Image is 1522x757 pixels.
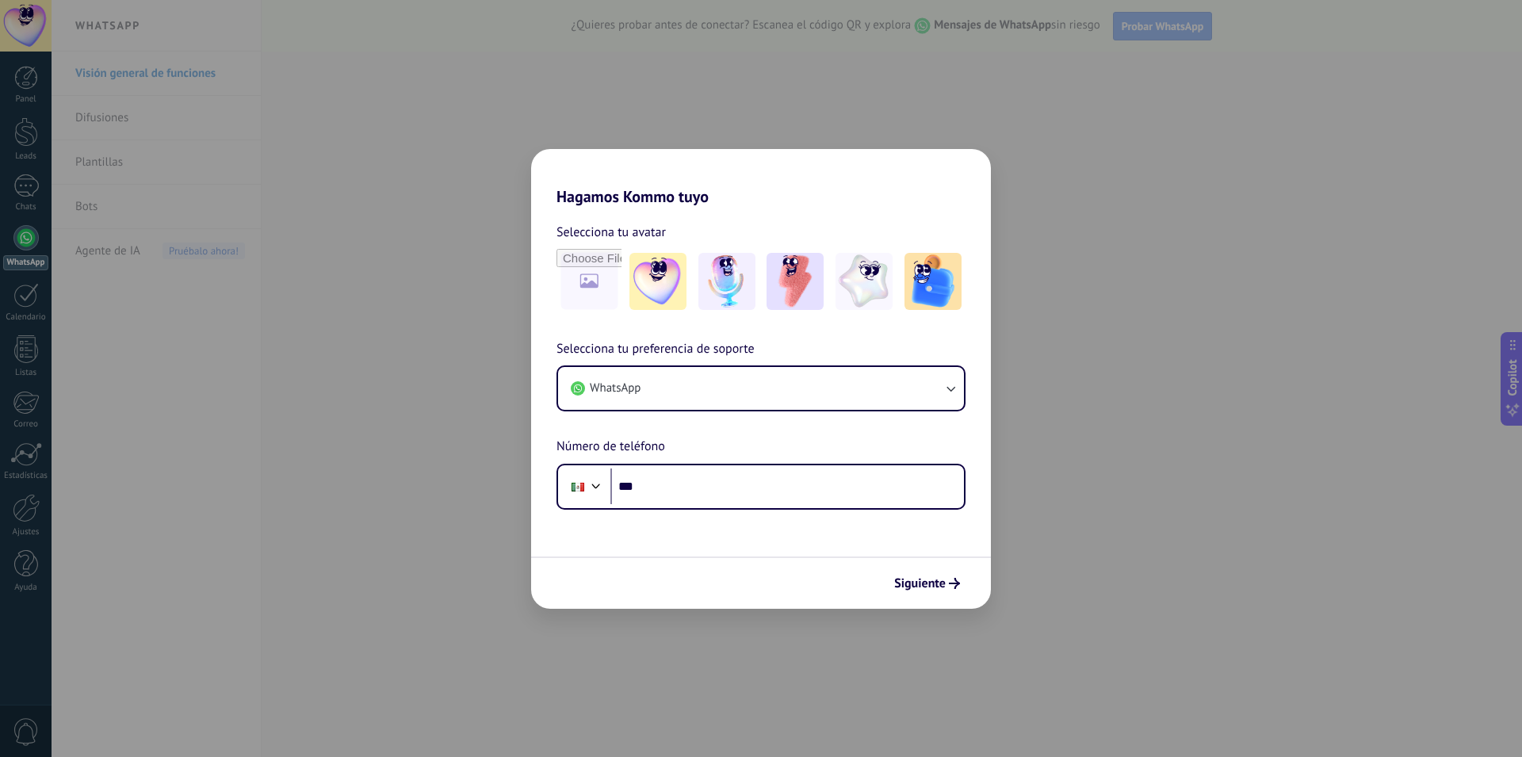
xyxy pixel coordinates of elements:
[887,570,967,597] button: Siguiente
[590,380,641,396] span: WhatsApp
[904,253,962,310] img: -5.jpeg
[556,339,755,360] span: Selecciona tu preferencia de soporte
[531,149,991,206] h2: Hagamos Kommo tuyo
[629,253,686,310] img: -1.jpeg
[767,253,824,310] img: -3.jpeg
[556,222,666,243] span: Selecciona tu avatar
[556,437,665,457] span: Número de teléfono
[698,253,755,310] img: -2.jpeg
[558,367,964,410] button: WhatsApp
[563,470,593,503] div: Mexico: + 52
[894,578,946,589] span: Siguiente
[836,253,893,310] img: -4.jpeg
